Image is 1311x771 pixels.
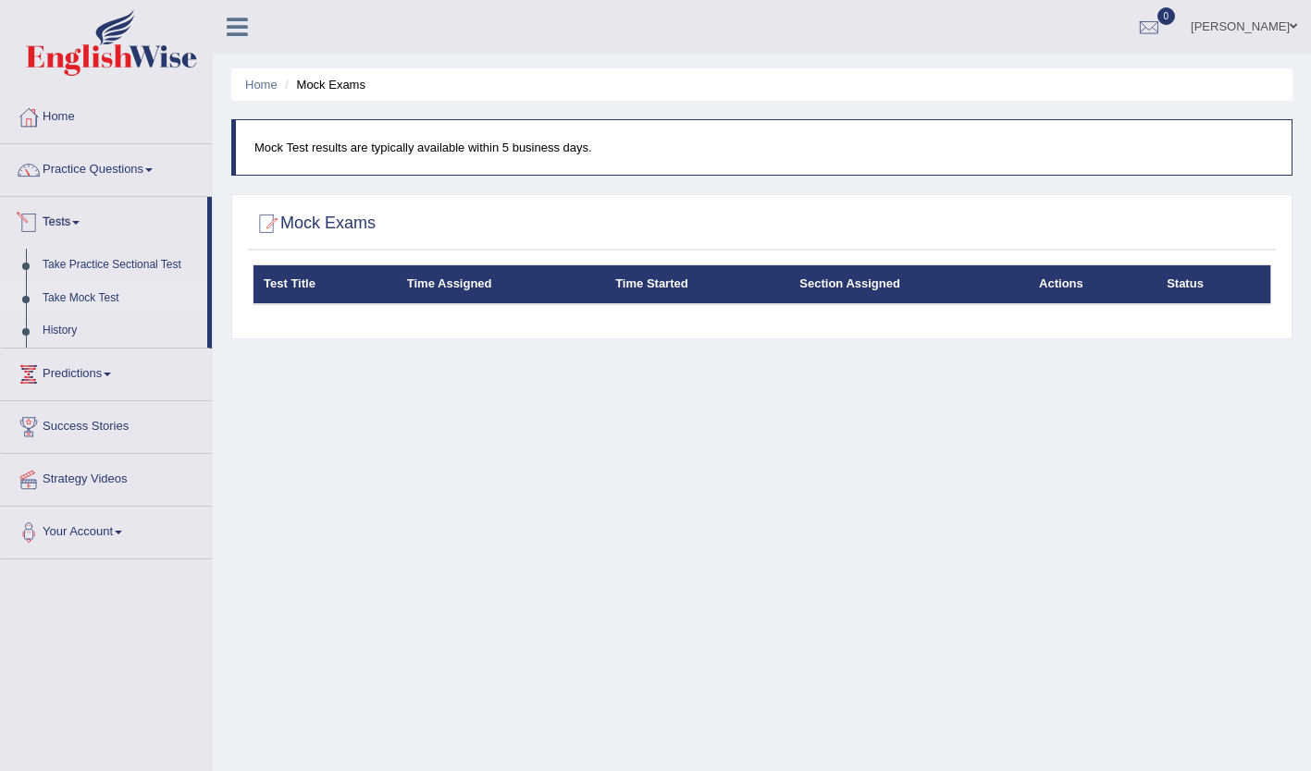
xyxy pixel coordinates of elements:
a: Take Practice Sectional Test [34,249,207,282]
a: Strategy Videos [1,454,212,500]
th: Time Assigned [397,265,605,304]
a: History [34,314,207,348]
a: Take Mock Test [34,282,207,315]
a: Home [1,92,212,138]
th: Actions [1029,265,1156,304]
th: Time Started [605,265,789,304]
a: Home [245,78,278,92]
a: Your Account [1,507,212,553]
p: Mock Test results are typically available within 5 business days. [254,139,1273,156]
span: 0 [1157,7,1176,25]
li: Mock Exams [280,76,365,93]
a: Practice Questions [1,144,212,190]
h2: Mock Exams [253,210,376,238]
th: Test Title [254,265,397,304]
a: Predictions [1,349,212,395]
a: Success Stories [1,401,212,447]
th: Status [1156,265,1270,304]
th: Section Assigned [789,265,1029,304]
a: Tests [1,197,207,243]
